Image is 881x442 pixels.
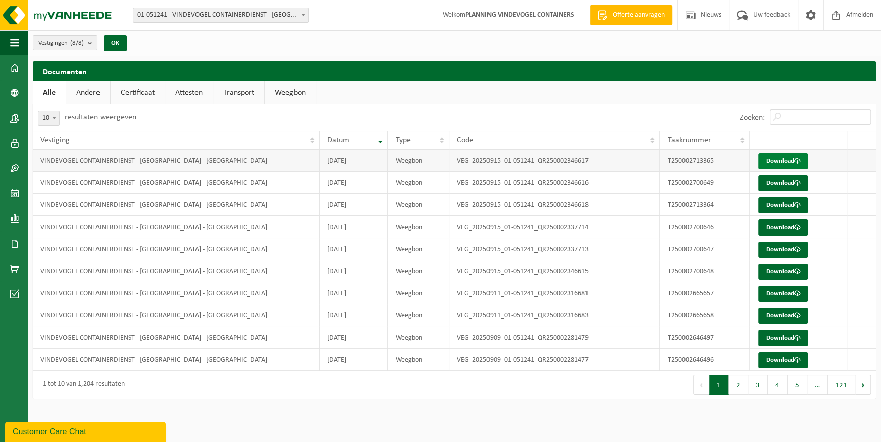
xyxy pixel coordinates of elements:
[449,150,660,172] td: VEG_20250915_01-051241_QR250002346617
[660,150,750,172] td: T250002713365
[449,304,660,326] td: VEG_20250911_01-051241_QR250002316683
[111,81,165,104] a: Certificaat
[667,136,711,144] span: Taaknummer
[758,286,808,302] a: Download
[327,136,349,144] span: Datum
[388,326,449,349] td: Weegbon
[449,326,660,349] td: VEG_20250909_01-051241_QR250002281479
[758,308,808,324] a: Download
[33,35,97,50] button: Vestigingen(8/8)
[693,375,709,395] button: Previous
[748,375,768,395] button: 3
[320,326,388,349] td: [DATE]
[320,260,388,282] td: [DATE]
[38,111,60,126] span: 10
[320,349,388,371] td: [DATE]
[65,113,136,121] label: resultaten weergeven
[660,194,750,216] td: T250002713364
[213,81,264,104] a: Transport
[5,420,168,442] iframe: chat widget
[66,81,110,104] a: Andere
[758,153,808,169] a: Download
[33,216,320,238] td: VINDEVOGEL CONTAINERDIENST - [GEOGRAPHIC_DATA] - [GEOGRAPHIC_DATA]
[33,304,320,326] td: VINDEVOGEL CONTAINERDIENST - [GEOGRAPHIC_DATA] - [GEOGRAPHIC_DATA]
[320,150,388,172] td: [DATE]
[388,349,449,371] td: Weegbon
[388,260,449,282] td: Weegbon
[758,264,808,280] a: Download
[660,349,750,371] td: T250002646496
[388,304,449,326] td: Weegbon
[660,238,750,260] td: T250002700647
[660,260,750,282] td: T250002700648
[133,8,308,22] span: 01-051241 - VINDEVOGEL CONTAINERDIENST - OUDENAARDE - OUDENAARDE
[320,238,388,260] td: [DATE]
[38,36,84,51] span: Vestigingen
[449,282,660,304] td: VEG_20250911_01-051241_QR250002316681
[40,136,70,144] span: Vestiging
[388,216,449,238] td: Weegbon
[457,136,473,144] span: Code
[33,349,320,371] td: VINDEVOGEL CONTAINERDIENST - [GEOGRAPHIC_DATA] - [GEOGRAPHIC_DATA]
[388,172,449,194] td: Weegbon
[33,326,320,349] td: VINDEVOGEL CONTAINERDIENST - [GEOGRAPHIC_DATA] - [GEOGRAPHIC_DATA]
[758,352,808,368] a: Download
[740,114,765,122] label: Zoeken:
[660,282,750,304] td: T250002665657
[449,172,660,194] td: VEG_20250915_01-051241_QR250002346616
[33,61,876,81] h2: Documenten
[788,375,807,395] button: 5
[660,326,750,349] td: T250002646497
[388,150,449,172] td: Weegbon
[320,216,388,238] td: [DATE]
[33,194,320,216] td: VINDEVOGEL CONTAINERDIENST - [GEOGRAPHIC_DATA] - [GEOGRAPHIC_DATA]
[855,375,871,395] button: Next
[388,194,449,216] td: Weegbon
[388,238,449,260] td: Weegbon
[449,349,660,371] td: VEG_20250909_01-051241_QR250002281477
[465,11,574,19] strong: PLANNING VINDEVOGEL CONTAINERS
[33,172,320,194] td: VINDEVOGEL CONTAINERDIENST - [GEOGRAPHIC_DATA] - [GEOGRAPHIC_DATA]
[33,260,320,282] td: VINDEVOGEL CONTAINERDIENST - [GEOGRAPHIC_DATA] - [GEOGRAPHIC_DATA]
[660,216,750,238] td: T250002700646
[758,330,808,346] a: Download
[590,5,672,25] a: Offerte aanvragen
[729,375,748,395] button: 2
[388,282,449,304] td: Weegbon
[610,10,667,20] span: Offerte aanvragen
[33,81,66,104] a: Alle
[758,219,808,236] a: Download
[768,375,788,395] button: 4
[396,136,411,144] span: Type
[320,194,388,216] td: [DATE]
[758,197,808,213] a: Download
[449,194,660,216] td: VEG_20250915_01-051241_QR250002346618
[38,376,125,394] div: 1 tot 10 van 1,204 resultaten
[320,172,388,194] td: [DATE]
[449,216,660,238] td: VEG_20250915_01-051241_QR250002337714
[449,238,660,260] td: VEG_20250915_01-051241_QR250002337713
[38,111,59,125] span: 10
[758,242,808,258] a: Download
[33,238,320,260] td: VINDEVOGEL CONTAINERDIENST - [GEOGRAPHIC_DATA] - [GEOGRAPHIC_DATA]
[133,8,309,23] span: 01-051241 - VINDEVOGEL CONTAINERDIENST - OUDENAARDE - OUDENAARDE
[828,375,855,395] button: 121
[320,282,388,304] td: [DATE]
[660,172,750,194] td: T250002700649
[104,35,127,51] button: OK
[449,260,660,282] td: VEG_20250915_01-051241_QR250002346615
[320,304,388,326] td: [DATE]
[660,304,750,326] td: T250002665658
[33,282,320,304] td: VINDEVOGEL CONTAINERDIENST - [GEOGRAPHIC_DATA] - [GEOGRAPHIC_DATA]
[758,175,808,191] a: Download
[33,150,320,172] td: VINDEVOGEL CONTAINERDIENST - [GEOGRAPHIC_DATA] - [GEOGRAPHIC_DATA]
[165,81,213,104] a: Attesten
[70,40,84,46] count: (8/8)
[807,375,828,395] span: …
[709,375,729,395] button: 1
[265,81,316,104] a: Weegbon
